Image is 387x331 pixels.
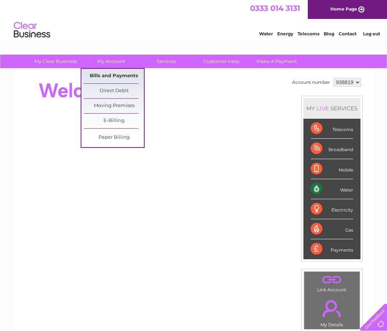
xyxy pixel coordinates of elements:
a: 0333 014 3131 [250,4,300,13]
a: Bills and Payments [84,69,144,83]
a: Water [259,31,273,36]
div: Gas [311,219,353,239]
td: Link Account [304,271,360,294]
a: Direct Debit [84,84,144,98]
a: . [306,273,358,286]
div: Water [311,179,353,199]
a: Contact [339,31,356,36]
a: My Clear Business [26,55,86,68]
div: Clear Business is a trading name of Verastar Limited (registered in [GEOGRAPHIC_DATA] No. 3667643... [22,4,366,35]
td: My Details [304,294,360,330]
a: Make A Payment [247,55,307,68]
div: Payments [311,239,353,259]
div: MY SERVICES [303,98,360,119]
a: Moving Premises [84,99,144,113]
div: LIVE [315,105,330,112]
div: Broadband [311,139,353,159]
div: Telecoms [311,119,353,139]
a: Services [136,55,196,68]
div: Electricity [311,199,353,219]
a: . [306,296,358,321]
a: Customer Help [192,55,251,68]
div: Mobile [311,159,353,179]
a: Paper Billing [84,130,144,145]
img: logo.png [13,19,51,41]
a: E-Billing [84,114,144,128]
a: Telecoms [298,31,319,36]
td: Account number [290,76,332,88]
a: Blog [324,31,334,36]
a: Energy [277,31,293,36]
a: Log out [363,31,380,36]
a: My Account [81,55,141,68]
